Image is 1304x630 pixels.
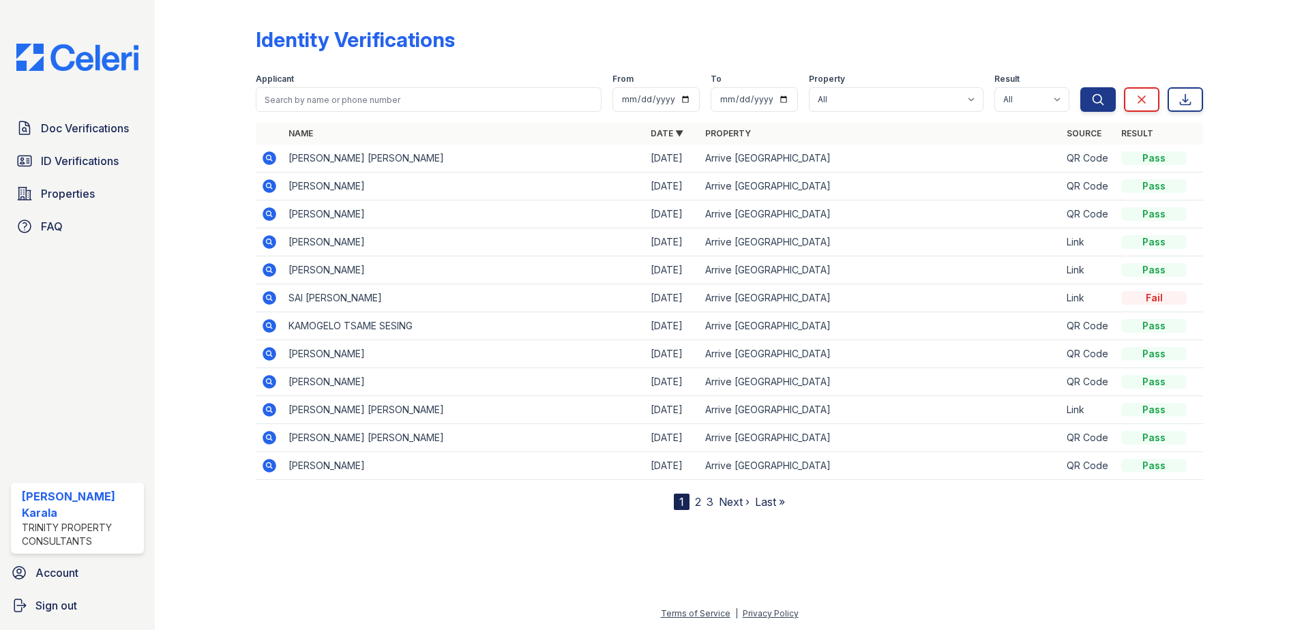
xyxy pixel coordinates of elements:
td: Arrive [GEOGRAPHIC_DATA] [700,284,1062,312]
td: [PERSON_NAME] [PERSON_NAME] [283,396,645,424]
a: Terms of Service [661,608,730,618]
div: Pass [1121,403,1187,417]
span: Properties [41,185,95,202]
a: Date ▼ [651,128,683,138]
label: Applicant [256,74,294,85]
td: [PERSON_NAME] [283,340,645,368]
span: ID Verifications [41,153,119,169]
div: [PERSON_NAME] Karala [22,488,138,521]
td: [PERSON_NAME] [PERSON_NAME] [283,145,645,172]
td: [PERSON_NAME] [283,172,645,200]
td: Arrive [GEOGRAPHIC_DATA] [700,340,1062,368]
span: Sign out [35,597,77,614]
td: Link [1061,396,1116,424]
label: To [711,74,722,85]
td: [PERSON_NAME] [283,452,645,480]
td: Arrive [GEOGRAPHIC_DATA] [700,368,1062,396]
span: FAQ [41,218,63,235]
td: KAMOGELO TSAME SESING [283,312,645,340]
td: Arrive [GEOGRAPHIC_DATA] [700,452,1062,480]
a: Privacy Policy [743,608,799,618]
td: QR Code [1061,200,1116,228]
a: 3 [707,495,713,509]
div: Pass [1121,375,1187,389]
td: QR Code [1061,424,1116,452]
td: QR Code [1061,312,1116,340]
td: [DATE] [645,228,700,256]
span: Doc Verifications [41,120,129,136]
td: Link [1061,284,1116,312]
td: [DATE] [645,368,700,396]
td: [DATE] [645,256,700,284]
td: Arrive [GEOGRAPHIC_DATA] [700,256,1062,284]
td: [DATE] [645,284,700,312]
label: Result [994,74,1020,85]
a: Account [5,559,149,586]
a: Property [705,128,751,138]
td: [DATE] [645,452,700,480]
td: Arrive [GEOGRAPHIC_DATA] [700,396,1062,424]
div: Pass [1121,319,1187,333]
label: Property [809,74,845,85]
td: [DATE] [645,200,700,228]
a: Next › [719,495,750,509]
div: Pass [1121,151,1187,165]
td: [DATE] [645,145,700,172]
td: [PERSON_NAME] [283,256,645,284]
a: Properties [11,180,144,207]
td: Arrive [GEOGRAPHIC_DATA] [700,172,1062,200]
div: Pass [1121,179,1187,193]
td: [PERSON_NAME] [283,368,645,396]
input: Search by name or phone number [256,87,602,112]
a: ID Verifications [11,147,144,175]
span: Account [35,565,78,581]
td: [DATE] [645,424,700,452]
td: [DATE] [645,396,700,424]
td: SAI [PERSON_NAME] [283,284,645,312]
td: QR Code [1061,145,1116,172]
div: 1 [674,494,690,510]
div: | [735,608,738,618]
img: CE_Logo_Blue-a8612792a0a2168367f1c8372b55b34899dd931a85d93a1a3d3e32e68fde9ad4.png [5,44,149,71]
td: Arrive [GEOGRAPHIC_DATA] [700,424,1062,452]
a: Result [1121,128,1153,138]
td: [DATE] [645,312,700,340]
td: Arrive [GEOGRAPHIC_DATA] [700,312,1062,340]
div: Pass [1121,431,1187,445]
a: Source [1067,128,1101,138]
div: Pass [1121,263,1187,277]
a: Last » [755,495,785,509]
div: Identity Verifications [256,27,455,52]
td: [PERSON_NAME] [283,200,645,228]
td: Link [1061,228,1116,256]
td: [DATE] [645,172,700,200]
label: From [612,74,634,85]
div: Pass [1121,207,1187,221]
td: Arrive [GEOGRAPHIC_DATA] [700,200,1062,228]
div: Trinity Property Consultants [22,521,138,548]
a: Sign out [5,592,149,619]
a: 2 [695,495,701,509]
td: Arrive [GEOGRAPHIC_DATA] [700,145,1062,172]
td: [PERSON_NAME] [283,228,645,256]
td: [DATE] [645,340,700,368]
td: QR Code [1061,340,1116,368]
div: Pass [1121,459,1187,472]
a: Name [288,128,313,138]
td: QR Code [1061,452,1116,480]
td: QR Code [1061,172,1116,200]
td: Link [1061,256,1116,284]
div: Fail [1121,291,1187,305]
td: [PERSON_NAME] [PERSON_NAME] [283,424,645,452]
td: Arrive [GEOGRAPHIC_DATA] [700,228,1062,256]
a: Doc Verifications [11,115,144,142]
td: QR Code [1061,368,1116,396]
a: FAQ [11,213,144,240]
div: Pass [1121,347,1187,361]
div: Pass [1121,235,1187,249]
